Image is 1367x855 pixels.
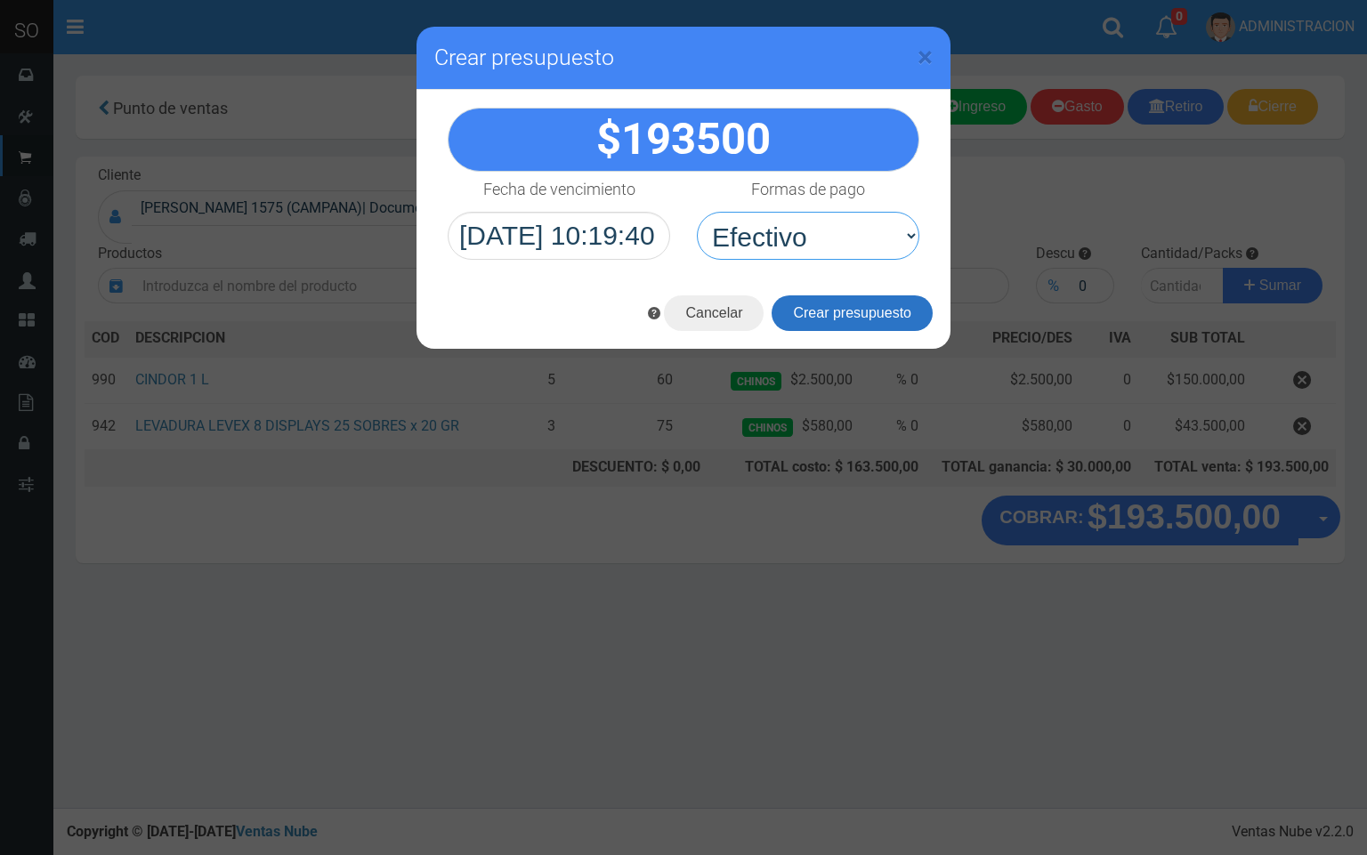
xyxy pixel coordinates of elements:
[434,44,933,71] h3: Crear presupuesto
[664,295,764,331] button: Cancelar
[918,43,933,71] button: Close
[596,114,771,165] strong: $
[483,181,635,198] h4: Fecha de vencimiento
[772,295,933,331] button: Crear presupuesto
[918,40,933,74] span: ×
[751,181,865,198] h4: Formas de pago
[621,114,771,165] span: 193500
